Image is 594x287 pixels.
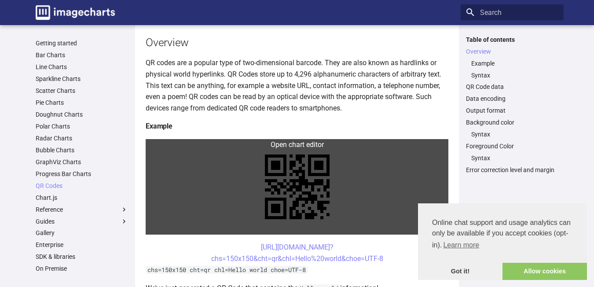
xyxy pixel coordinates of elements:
[36,75,128,83] a: Sparkline Charts
[36,110,128,118] a: Doughnut Charts
[36,265,128,272] a: On Premise
[36,5,115,20] img: logo
[211,243,383,263] a: [URL][DOMAIN_NAME]?chs=150x150&cht=qr&chl=Hello%20world&choe=UTF-8
[36,182,128,190] a: QR Codes
[432,217,573,252] span: Online chat support and usage analytics can only be available if you accept cookies (opt-in).
[466,107,558,114] a: Output format
[466,142,558,150] a: Foreground Color
[36,241,128,249] a: Enterprise
[36,229,128,237] a: Gallery
[466,95,558,103] a: Data encoding
[466,59,558,79] nav: Overview
[466,48,558,55] a: Overview
[36,206,128,213] label: Reference
[466,83,558,91] a: QR Code data
[471,130,558,138] a: Syntax
[32,2,118,23] a: Image-Charts documentation
[466,118,558,126] a: Background color
[36,51,128,59] a: Bar Charts
[418,263,502,280] a: dismiss cookie message
[471,154,558,162] a: Syntax
[146,35,448,50] h2: Overview
[418,203,587,280] div: cookieconsent
[146,121,448,132] h4: Example
[466,166,558,174] a: Error correction level and margin
[461,36,564,44] label: Table of contents
[471,71,558,79] a: Syntax
[466,154,558,162] nav: Foreground Color
[36,253,128,261] a: SDK & libraries
[471,59,558,67] a: Example
[36,158,128,166] a: GraphViz Charts
[461,36,564,174] nav: Table of contents
[36,146,128,154] a: Bubble Charts
[36,63,128,71] a: Line Charts
[466,130,558,138] nav: Background color
[36,194,128,202] a: Chart.js
[36,39,128,47] a: Getting started
[146,57,448,114] p: QR codes are a popular type of two-dimensional barcode. They are also known as hardlinks or physi...
[36,122,128,130] a: Polar Charts
[36,217,128,225] label: Guides
[36,99,128,107] a: Pie Charts
[36,87,128,95] a: Scatter Charts
[461,4,564,20] input: Search
[502,263,587,280] a: allow cookies
[36,170,128,178] a: Progress Bar Charts
[442,239,480,252] a: learn more about cookies
[146,266,308,274] code: chs=150x150 cht=qr chl=Hello world choe=UTF-8
[36,134,128,142] a: Radar Charts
